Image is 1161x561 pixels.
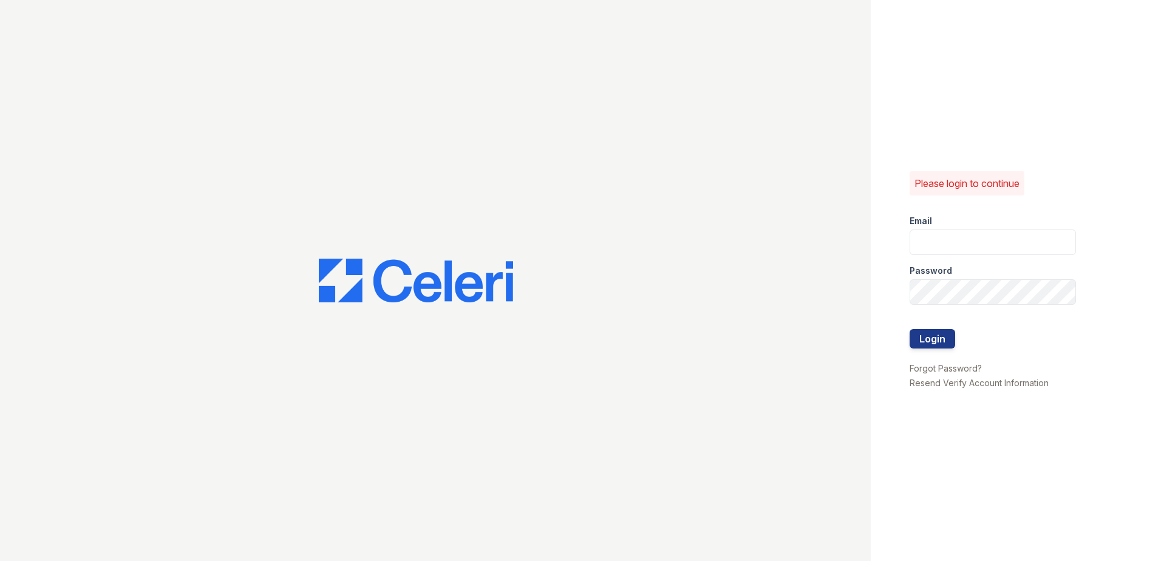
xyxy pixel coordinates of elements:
button: Login [910,329,955,348]
label: Email [910,215,932,227]
a: Forgot Password? [910,363,982,373]
p: Please login to continue [914,176,1020,191]
img: CE_Logo_Blue-a8612792a0a2168367f1c8372b55b34899dd931a85d93a1a3d3e32e68fde9ad4.png [319,259,513,302]
a: Resend Verify Account Information [910,378,1049,388]
label: Password [910,265,952,277]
